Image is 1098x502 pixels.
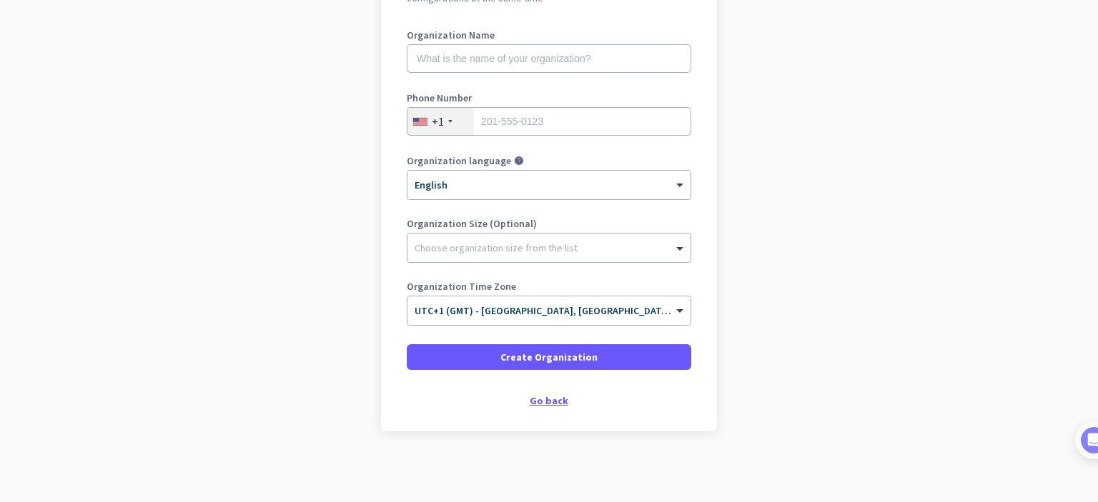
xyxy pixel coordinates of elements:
div: +1 [432,114,444,129]
label: Organization language [407,156,511,166]
label: Organization Name [407,30,691,40]
label: Organization Time Zone [407,281,691,291]
label: Organization Size (Optional) [407,219,691,229]
span: Create Organization [500,350,598,364]
label: Phone Number [407,93,691,103]
div: Go back [407,396,691,406]
i: help [514,156,524,166]
input: 201-555-0123 [407,107,691,136]
button: Create Organization [407,344,691,370]
input: What is the name of your organization? [407,44,691,73]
